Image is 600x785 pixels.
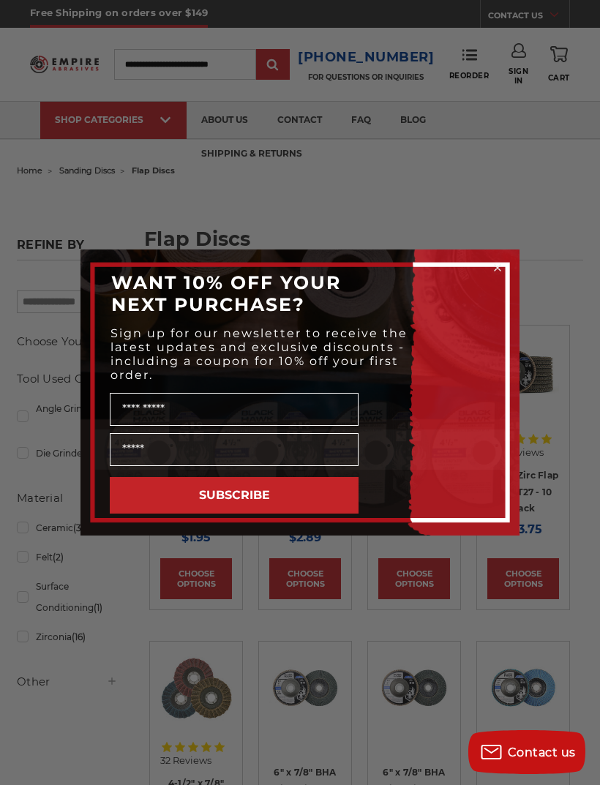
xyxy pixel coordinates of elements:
span: Contact us [508,745,576,759]
button: Close dialog [490,260,505,275]
span: WANT 10% OFF YOUR NEXT PURCHASE? [111,271,341,315]
button: SUBSCRIBE [110,477,359,514]
span: Sign up for our newsletter to receive the latest updates and exclusive discounts - including a co... [110,326,408,382]
button: Contact us [468,730,585,774]
input: Email [110,433,359,466]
